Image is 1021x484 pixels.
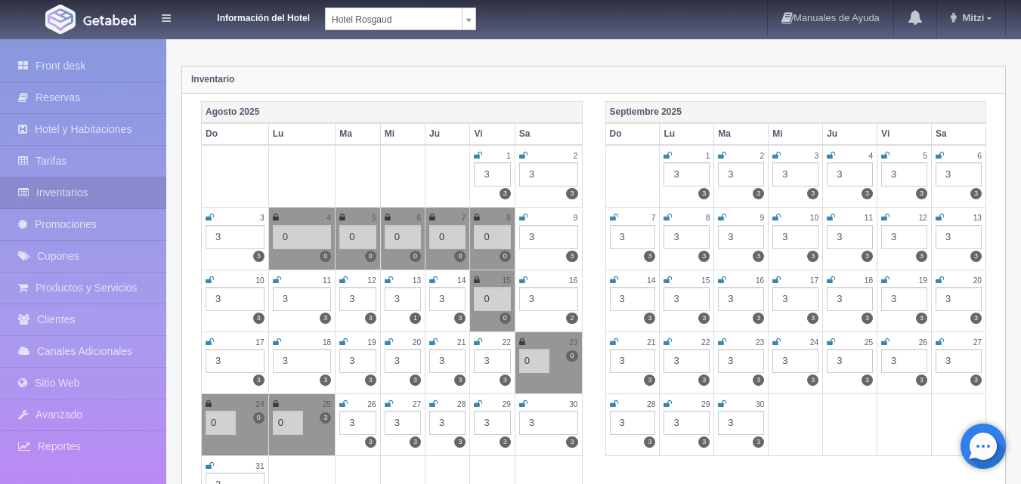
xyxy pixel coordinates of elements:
div: 3 [827,162,873,187]
div: 3 [664,287,710,311]
small: 30 [569,400,577,408]
div: 3 [273,287,332,311]
label: 3 [970,313,982,324]
div: 0 [385,225,421,249]
small: 22 [503,338,511,347]
label: 3 [862,188,873,199]
span: Mitzi [958,12,984,23]
small: 14 [647,276,655,285]
label: 3 [566,251,577,262]
small: 31 [255,462,264,470]
div: 3 [881,287,927,311]
label: 3 [862,313,873,324]
div: 0 [474,225,510,249]
small: 24 [810,338,818,347]
div: 3 [718,411,764,435]
small: 18 [865,276,873,285]
small: 16 [756,276,764,285]
small: 26 [367,400,376,408]
th: Do [202,123,269,145]
label: 3 [698,436,710,448]
div: 3 [718,225,764,249]
small: 14 [457,276,466,285]
div: 3 [772,349,818,373]
div: 3 [429,411,466,435]
div: 3 [610,225,656,249]
small: 7 [651,214,656,222]
label: 3 [698,375,710,386]
div: 3 [664,411,710,435]
label: 0 [566,350,577,362]
th: Do [605,123,660,145]
small: 6 [977,152,982,160]
div: 0 [339,225,376,249]
small: 13 [973,214,982,222]
small: 3 [815,152,819,160]
div: 3 [429,287,466,311]
label: 3 [454,313,466,324]
small: 17 [810,276,818,285]
label: 0 [410,251,421,262]
label: 3 [970,375,982,386]
small: 17 [255,338,264,347]
label: 3 [753,251,764,262]
div: 3 [827,349,873,373]
div: 3 [610,287,656,311]
small: 11 [323,276,331,285]
div: 3 [772,162,818,187]
small: 29 [701,400,710,408]
small: 4 [868,152,873,160]
small: 9 [760,214,765,222]
th: Sa [932,123,986,145]
div: 3 [385,287,421,311]
div: 3 [881,225,927,249]
small: 13 [413,276,421,285]
div: 3 [429,349,466,373]
label: 3 [644,313,655,324]
th: Sa [515,123,582,145]
span: Hotel Rosgaud [332,8,456,31]
label: 3 [500,375,511,386]
label: 3 [644,436,655,448]
div: 0 [429,225,466,249]
small: 5 [372,214,376,222]
small: 1 [506,152,511,160]
div: 3 [718,162,764,187]
small: 3 [260,214,265,222]
small: 25 [323,400,331,408]
th: Agosto 2025 [202,101,583,123]
label: 2 [566,313,577,324]
label: 0 [454,251,466,262]
label: 3 [410,436,421,448]
img: Getabed [83,14,136,26]
label: 3 [807,251,818,262]
a: Hotel Rosgaud [325,8,476,30]
small: 9 [574,214,578,222]
div: 3 [519,287,578,311]
th: Vi [877,123,932,145]
small: 22 [701,338,710,347]
small: 12 [919,214,927,222]
label: 3 [253,251,265,262]
small: 25 [865,338,873,347]
div: 3 [881,349,927,373]
div: 3 [519,162,578,187]
th: Lu [660,123,714,145]
label: 3 [566,436,577,448]
div: 3 [519,225,578,249]
div: 3 [718,287,764,311]
div: 3 [474,162,510,187]
th: Ma [336,123,380,145]
div: 3 [519,411,578,435]
div: 3 [936,162,982,187]
small: 19 [367,338,376,347]
label: 3 [454,375,466,386]
th: Lu [268,123,336,145]
small: 18 [323,338,331,347]
div: 3 [610,349,656,373]
small: 26 [919,338,927,347]
small: 2 [760,152,765,160]
label: 0 [320,251,331,262]
strong: Inventario [191,74,234,85]
small: 21 [457,338,466,347]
